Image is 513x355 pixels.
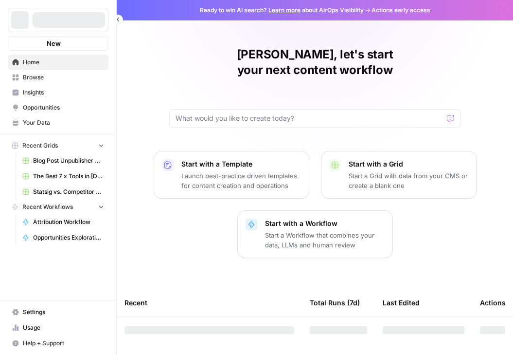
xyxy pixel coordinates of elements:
[23,73,104,82] span: Browse
[124,289,294,316] div: Recent
[23,118,104,127] span: Your Data
[18,168,108,184] a: The Best 7 x Tools in [DATE] Grid
[8,320,108,336] a: Usage
[23,308,104,317] span: Settings
[265,219,385,228] p: Start with a Workflow
[22,141,58,150] span: Recent Grids
[268,6,301,14] a: Learn more
[8,304,108,320] a: Settings
[176,113,443,123] input: What would you like to create today?
[18,230,108,245] a: Opportunities Exploration Workflow
[371,6,430,15] span: Actions early access
[383,289,420,316] div: Last Edited
[480,289,506,316] div: Actions
[8,70,108,85] a: Browse
[237,210,393,258] button: Start with a WorkflowStart a Workflow that combines your data, LLMs and human review
[33,233,104,242] span: Opportunities Exploration Workflow
[8,85,108,100] a: Insights
[200,6,364,15] span: Ready to win AI search? about AirOps Visibility
[33,187,104,196] span: Statsig vs. Competitor v2 Grid
[8,36,108,51] button: New
[33,156,104,165] span: Blog Post Unpublisher Grid (master)
[181,171,301,190] p: Launch best-practice driven templates for content creation and operations
[349,171,468,190] p: Start a Grid with data from your CMS or create a blank one
[23,58,104,67] span: Home
[47,38,61,48] span: New
[23,88,104,97] span: Insights
[321,151,477,199] button: Start with a GridStart a Grid with data from your CMS or create a blank one
[8,100,108,115] a: Opportunities
[8,200,108,214] button: Recent Workflows
[18,184,108,200] a: Statsig vs. Competitor v2 Grid
[154,151,309,199] button: Start with a TemplateLaunch best-practice driven templates for content creation and operations
[23,339,104,348] span: Help + Support
[23,323,104,332] span: Usage
[8,138,108,153] button: Recent Grids
[23,103,104,112] span: Opportunities
[349,159,468,169] p: Start with a Grid
[33,218,104,226] span: Attribution Workflow
[18,214,108,230] a: Attribution Workflow
[8,55,108,70] a: Home
[181,159,301,169] p: Start with a Template
[265,230,385,250] p: Start a Workflow that combines your data, LLMs and human review
[8,115,108,131] a: Your Data
[22,203,73,211] span: Recent Workflows
[18,153,108,168] a: Blog Post Unpublisher Grid (master)
[310,289,360,316] div: Total Runs (7d)
[33,172,104,181] span: The Best 7 x Tools in [DATE] Grid
[8,336,108,351] button: Help + Support
[169,47,461,78] h1: [PERSON_NAME], let's start your next content workflow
